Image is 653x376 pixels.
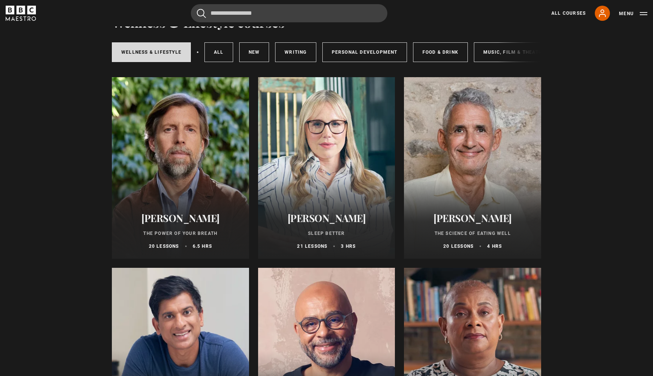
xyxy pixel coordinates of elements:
p: Sleep Better [267,230,386,237]
p: 21 lessons [297,243,327,250]
h2: [PERSON_NAME] [413,212,532,224]
a: [PERSON_NAME] The Power of Your Breath 20 lessons 6.5 hrs [112,77,249,259]
input: Search [191,4,387,22]
button: Toggle navigation [619,10,647,17]
a: Wellness & Lifestyle [112,42,191,62]
button: Submit the search query [197,9,206,18]
a: Writing [275,42,316,62]
h1: Wellness & Lifestyle courses [112,14,285,30]
a: New [239,42,269,62]
p: The Power of Your Breath [121,230,240,237]
a: All Courses [551,10,586,17]
svg: BBC Maestro [6,6,36,21]
a: All [204,42,233,62]
a: [PERSON_NAME] Sleep Better 21 lessons 3 hrs [258,77,395,259]
p: 4 hrs [487,243,502,250]
p: 20 lessons [149,243,179,250]
a: Food & Drink [413,42,468,62]
p: 6.5 hrs [193,243,212,250]
h2: [PERSON_NAME] [121,212,240,224]
a: [PERSON_NAME] The Science of Eating Well 20 lessons 4 hrs [404,77,541,259]
a: Personal Development [322,42,407,62]
h2: [PERSON_NAME] [267,212,386,224]
a: Music, Film & Theatre [474,42,554,62]
p: 3 hrs [341,243,356,250]
p: 20 lessons [443,243,474,250]
p: The Science of Eating Well [413,230,532,237]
